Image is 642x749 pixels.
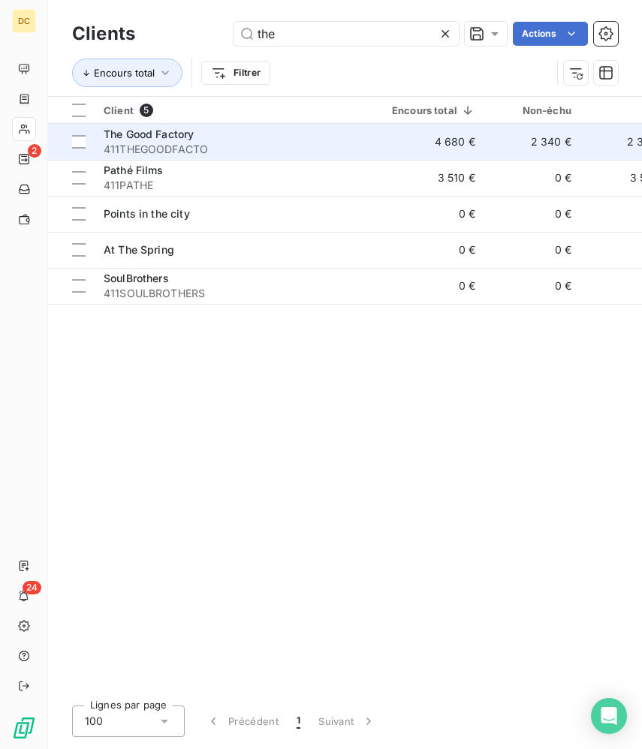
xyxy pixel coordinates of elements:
[309,705,385,737] button: Suivant
[383,232,484,268] td: 0 €
[104,164,164,176] span: Pathé Films
[197,705,288,737] button: Précédent
[140,104,153,117] span: 5
[201,61,270,85] button: Filtrer
[288,705,309,737] button: 1
[12,716,36,740] img: Logo LeanPay
[104,207,190,220] span: Points in the city
[484,232,580,268] td: 0 €
[104,272,169,284] span: SoulBrothers
[72,59,182,87] button: Encours total
[493,104,571,116] div: Non-échu
[513,22,588,46] button: Actions
[297,714,300,729] span: 1
[104,142,374,157] span: 411THEGOODFACTO
[383,160,484,196] td: 3 510 €
[85,714,103,729] span: 100
[484,160,580,196] td: 0 €
[234,22,459,46] input: Rechercher
[591,698,627,734] div: Open Intercom Messenger
[484,124,580,160] td: 2 340 €
[94,67,155,79] span: Encours total
[23,581,41,594] span: 24
[12,9,36,33] div: DC
[383,124,484,160] td: 4 680 €
[104,243,174,256] span: At The Spring
[28,144,41,158] span: 2
[104,178,374,193] span: 411PATHE
[484,268,580,304] td: 0 €
[104,104,134,116] span: Client
[104,128,194,140] span: The Good Factory
[72,20,135,47] h3: Clients
[104,286,374,301] span: 411SOULBROTHERS
[484,196,580,232] td: 0 €
[392,104,475,116] div: Encours total
[383,196,484,232] td: 0 €
[383,268,484,304] td: 0 €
